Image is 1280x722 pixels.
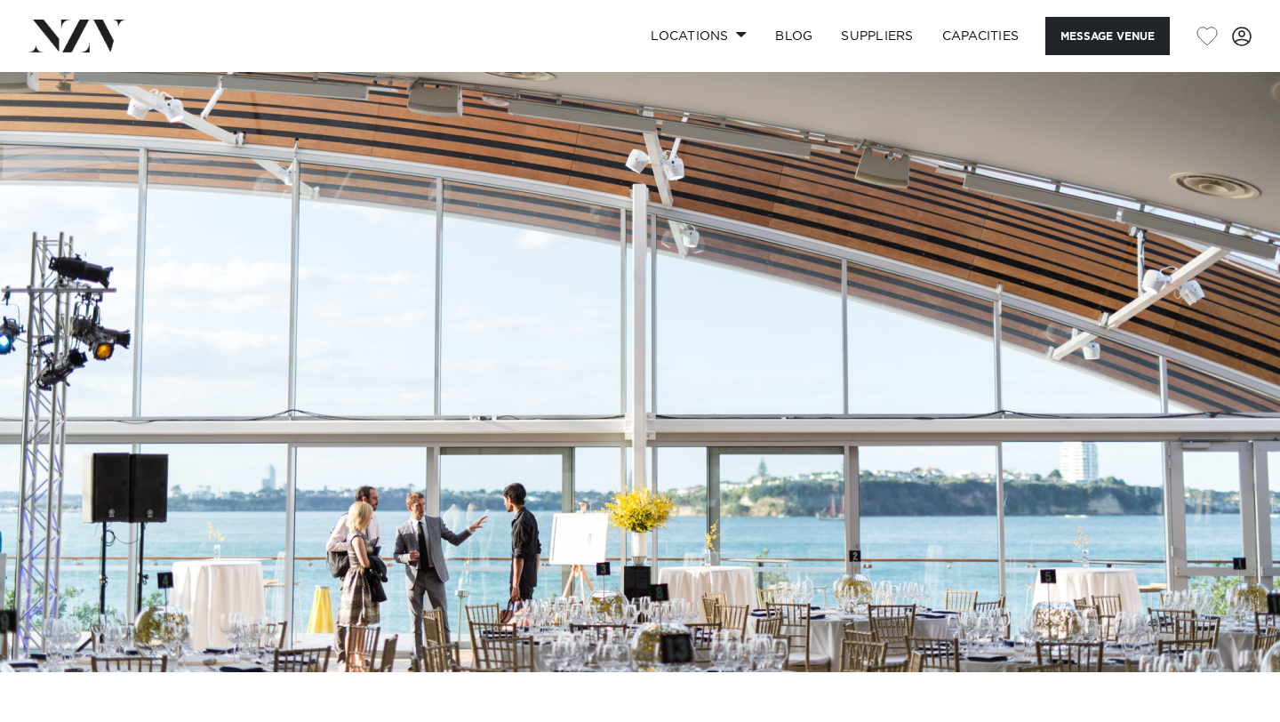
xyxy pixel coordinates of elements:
button: Message Venue [1045,17,1170,55]
img: nzv-logo.png [28,20,125,52]
a: SUPPLIERS [827,17,927,55]
a: BLOG [761,17,827,55]
a: Capacities [928,17,1034,55]
a: Locations [636,17,761,55]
